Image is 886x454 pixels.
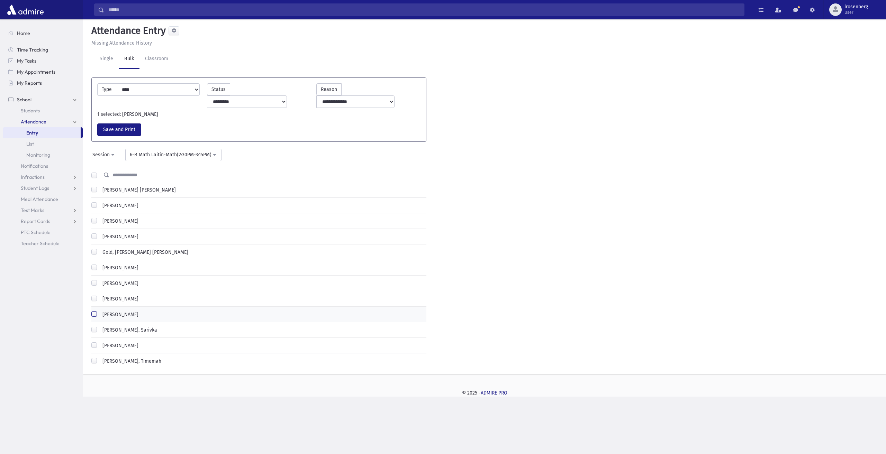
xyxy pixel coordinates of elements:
[3,172,83,183] a: Infractions
[3,94,83,105] a: School
[207,83,230,95] label: Status
[3,194,83,205] a: Meal Attendance
[119,49,139,69] a: Bulk
[100,280,138,287] label: [PERSON_NAME]
[3,127,81,138] a: Entry
[17,30,30,36] span: Home
[21,174,45,180] span: Infractions
[97,123,141,136] button: Save and Print
[139,49,174,69] a: Classroom
[17,47,48,53] span: Time Tracking
[100,358,161,365] label: [PERSON_NAME], Timemah
[3,149,83,160] a: Monitoring
[100,342,138,349] label: [PERSON_NAME]
[100,233,138,240] label: [PERSON_NAME]
[3,55,83,66] a: My Tasks
[89,40,152,46] a: Missing Attendance History
[94,49,119,69] a: Single
[92,151,110,158] div: Session
[3,160,83,172] a: Notifications
[100,186,176,194] label: [PERSON_NAME] [PERSON_NAME]
[100,217,138,225] label: [PERSON_NAME]
[97,83,116,96] label: Type
[104,3,744,16] input: Search
[3,138,83,149] a: List
[17,69,55,75] span: My Appointments
[21,108,40,114] span: Students
[26,141,34,147] span: List
[3,105,83,116] a: Students
[844,10,868,15] span: User
[130,151,211,158] div: 6-B Math Laitin-Math(2:30PM-3:15PM)
[844,4,868,10] span: lrosenberg
[3,28,83,39] a: Home
[88,149,120,161] button: Session
[21,119,46,125] span: Attendance
[21,229,51,235] span: PTC Schedule
[21,218,50,224] span: Report Cards
[100,295,138,303] label: [PERSON_NAME]
[3,116,83,127] a: Attendance
[3,227,83,238] a: PTC Schedule
[17,80,42,86] span: My Reports
[3,44,83,55] a: Time Tracking
[125,149,221,161] button: 6-B Math Laitin-Math(2:30PM-3:15PM)
[3,66,83,77] a: My Appointments
[3,183,83,194] a: Student Logs
[6,3,45,17] img: AdmirePro
[21,207,44,213] span: Test Marks
[100,326,157,334] label: [PERSON_NAME], Sarivka
[3,238,83,249] a: Teacher Schedule
[316,83,342,95] label: Reason
[21,185,49,191] span: Student Logs
[17,58,36,64] span: My Tasks
[94,389,875,397] div: © 2025 -
[100,264,138,271] label: [PERSON_NAME]
[94,111,424,118] div: 1 selected: [PERSON_NAME]
[89,25,166,37] h5: Attendance Entry
[3,216,83,227] a: Report Cards
[17,96,31,103] span: School
[21,196,58,202] span: Meal Attendance
[100,202,138,209] label: [PERSON_NAME]
[100,311,138,318] label: [PERSON_NAME]
[100,249,188,256] label: Gold, [PERSON_NAME] [PERSON_NAME]
[21,240,60,247] span: Teacher Schedule
[26,152,50,158] span: Monitoring
[21,163,48,169] span: Notifications
[26,130,38,136] span: Entry
[3,205,83,216] a: Test Marks
[91,40,152,46] u: Missing Attendance History
[481,390,507,396] a: ADMIRE PRO
[3,77,83,89] a: My Reports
